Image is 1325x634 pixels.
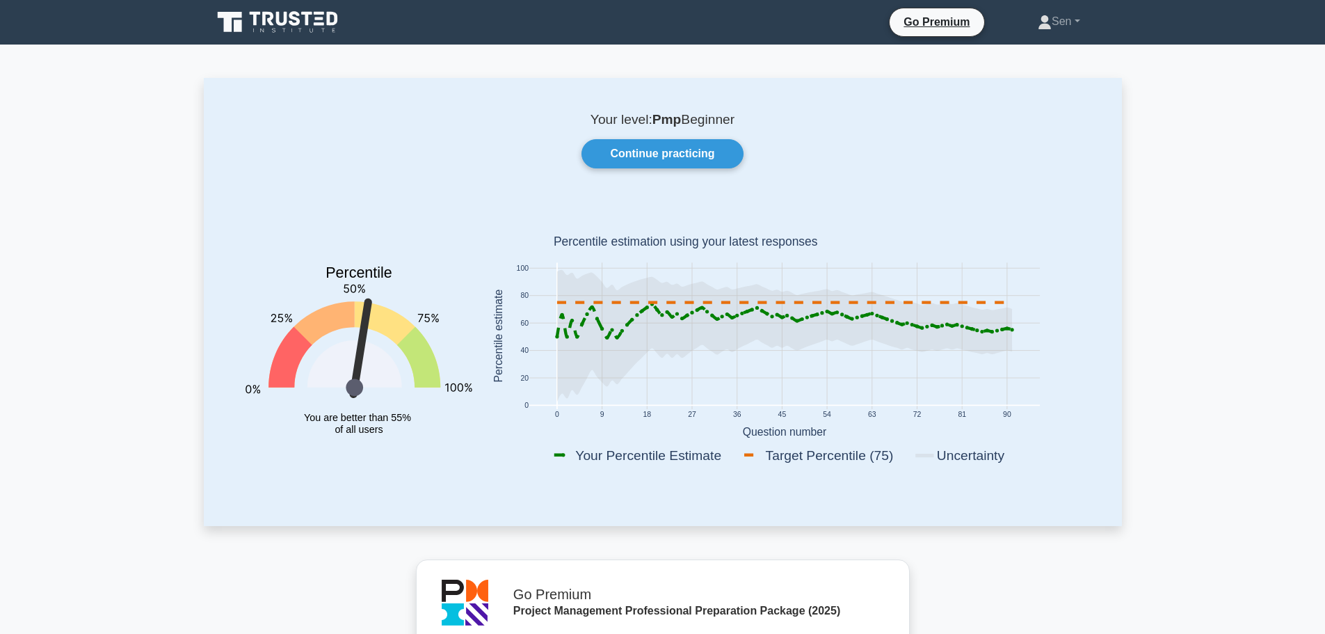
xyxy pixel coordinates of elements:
[652,112,682,127] b: Pmp
[520,292,529,300] text: 80
[237,111,1089,128] p: Your level: Beginner
[520,374,529,382] text: 20
[895,13,978,31] a: Go Premium
[554,411,559,419] text: 0
[643,411,651,419] text: 18
[823,411,831,419] text: 54
[778,411,786,419] text: 45
[600,411,604,419] text: 9
[492,290,504,383] text: Percentile estimate
[1004,8,1114,35] a: Sen
[958,411,966,419] text: 81
[913,411,921,419] text: 72
[867,411,876,419] text: 63
[520,319,529,327] text: 60
[326,265,392,282] text: Percentile
[732,411,741,419] text: 36
[524,402,529,410] text: 0
[742,426,826,438] text: Question number
[581,139,743,168] a: Continue practicing
[688,411,696,419] text: 27
[1003,411,1011,419] text: 90
[516,264,529,272] text: 100
[520,347,529,355] text: 40
[304,412,411,423] tspan: You are better than 55%
[335,424,383,435] tspan: of all users
[553,235,817,249] text: Percentile estimation using your latest responses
